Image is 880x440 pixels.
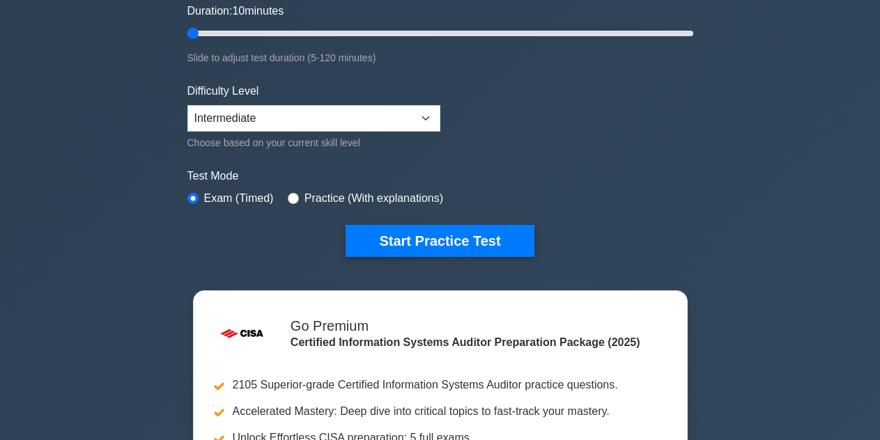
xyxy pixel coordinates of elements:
[187,168,693,184] label: Test Mode
[346,225,534,257] button: Start Practice Test
[204,190,274,207] label: Exam (Timed)
[232,5,245,17] span: 10
[187,3,284,19] label: Duration: minutes
[187,134,440,151] div: Choose based on your current skill level
[187,83,259,100] label: Difficulty Level
[304,190,443,207] label: Practice (With explanations)
[187,49,693,66] div: Slide to adjust test duration (5-120 minutes)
